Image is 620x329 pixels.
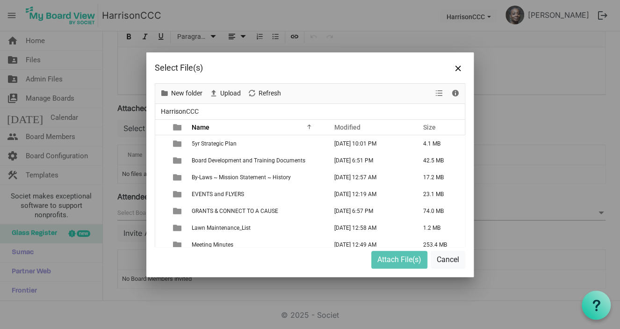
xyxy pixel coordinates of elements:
[413,169,465,186] td: 17.2 MB is template cell column header Size
[244,84,284,103] div: Refresh
[155,152,167,169] td: checkbox
[208,88,243,99] button: Upload
[167,219,189,236] td: is template cell column header type
[206,84,244,103] div: Upload
[167,203,189,219] td: is template cell column header type
[189,169,324,186] td: By-Laws ~ Mission Statement ~ History is template cell column header Name
[431,251,465,269] button: Cancel
[159,88,204,99] button: New folder
[324,203,413,219] td: September 07, 2025 6:57 PM column header Modified
[167,135,189,152] td: is template cell column header type
[189,236,324,253] td: Meeting Minutes is template cell column header Name
[192,124,209,131] span: Name
[155,135,167,152] td: checkbox
[167,236,189,253] td: is template cell column header type
[155,186,167,203] td: checkbox
[189,203,324,219] td: GRANTS & CONNECT TO A CAUSE is template cell column header Name
[192,225,251,231] span: Lawn Maintenance_List
[413,236,465,253] td: 253.4 MB is template cell column header Size
[449,88,462,99] button: Details
[413,152,465,169] td: 42.5 MB is template cell column header Size
[192,174,291,181] span: By-Laws ~ Mission Statement ~ History
[451,61,465,75] button: Close
[192,140,237,147] span: 5yr Strategic Plan
[155,236,167,253] td: checkbox
[155,203,167,219] td: checkbox
[334,124,360,131] span: Modified
[324,135,413,152] td: June 02, 2025 10:01 PM column header Modified
[170,88,203,99] span: New folder
[155,169,167,186] td: checkbox
[219,88,242,99] span: Upload
[155,219,167,236] td: checkbox
[423,124,436,131] span: Size
[413,203,465,219] td: 74.0 MB is template cell column header Size
[159,106,201,117] span: HarrisonCCC
[433,88,445,99] button: View dropdownbutton
[324,236,413,253] td: September 15, 2025 12:49 AM column header Modified
[189,135,324,152] td: 5yr Strategic Plan is template cell column header Name
[432,84,447,103] div: View
[192,157,305,164] span: Board Development and Training Documents
[324,219,413,236] td: May 27, 2025 12:58 AM column header Modified
[167,186,189,203] td: is template cell column header type
[192,191,244,197] span: EVENTS and FLYERS
[447,84,463,103] div: Details
[246,88,283,99] button: Refresh
[324,186,413,203] td: September 10, 2025 12:19 AM column header Modified
[167,169,189,186] td: is template cell column header type
[192,241,233,248] span: Meeting Minutes
[324,152,413,169] td: September 07, 2025 6:51 PM column header Modified
[157,84,206,103] div: New folder
[189,186,324,203] td: EVENTS and FLYERS is template cell column header Name
[413,135,465,152] td: 4.1 MB is template cell column header Size
[413,186,465,203] td: 23.1 MB is template cell column header Size
[167,152,189,169] td: is template cell column header type
[371,251,427,269] button: Attach File(s)
[324,169,413,186] td: May 27, 2025 12:57 AM column header Modified
[155,61,403,75] div: Select File(s)
[258,88,282,99] span: Refresh
[192,208,278,214] span: GRANTS & CONNECT TO A CAUSE
[413,219,465,236] td: 1.2 MB is template cell column header Size
[189,219,324,236] td: Lawn Maintenance_List is template cell column header Name
[189,152,324,169] td: Board Development and Training Documents is template cell column header Name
